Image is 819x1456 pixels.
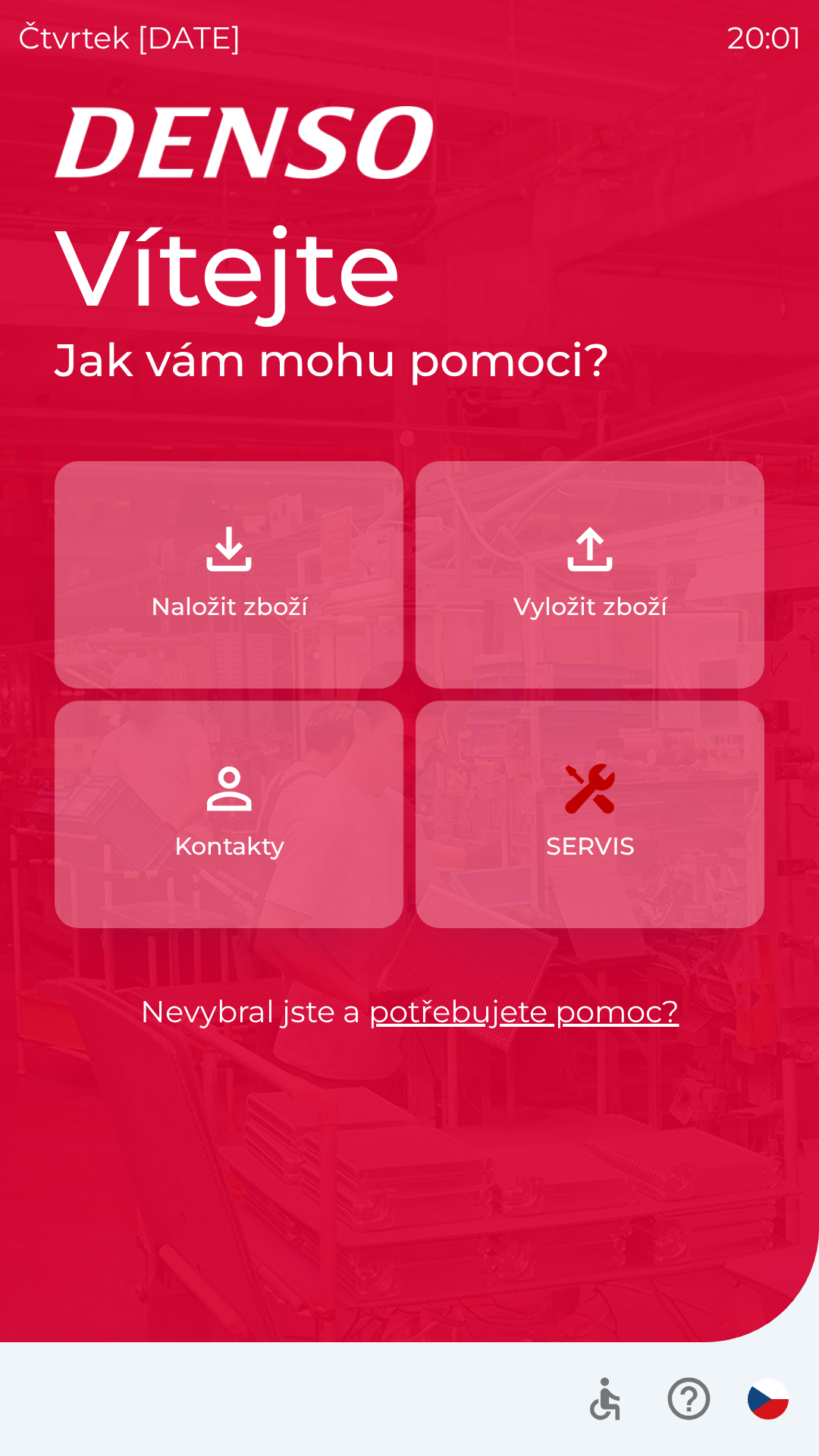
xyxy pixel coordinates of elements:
[55,332,764,388] h2: Jak vám mohu pomoci?
[546,828,635,864] p: SERVIS
[416,701,764,928] button: SERVIS
[416,461,764,689] button: Vyložit zboží
[557,516,623,582] img: 2fb22d7f-6f53-46d3-a092-ee91fce06e5d.png
[55,203,764,332] h1: Vítejte
[174,828,284,864] p: Kontakty
[557,755,623,822] img: 7408382d-57dc-4d4c-ad5a-dca8f73b6e74.png
[55,461,403,689] button: Naložit zboží
[55,989,764,1034] p: Nevybral jste a
[513,588,667,625] p: Vyložit zboží
[196,755,262,822] img: 072f4d46-cdf8-44b2-b931-d189da1a2739.png
[748,1379,789,1420] img: cs flag
[369,993,679,1030] a: potřebujete pomoc?
[55,701,403,928] button: Kontakty
[727,15,801,61] p: 20:01
[196,516,262,582] img: 918cc13a-b407-47b8-8082-7d4a57a89498.png
[151,588,308,625] p: Naložit zboží
[55,106,764,179] img: Logo
[18,15,241,61] p: čtvrtek [DATE]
